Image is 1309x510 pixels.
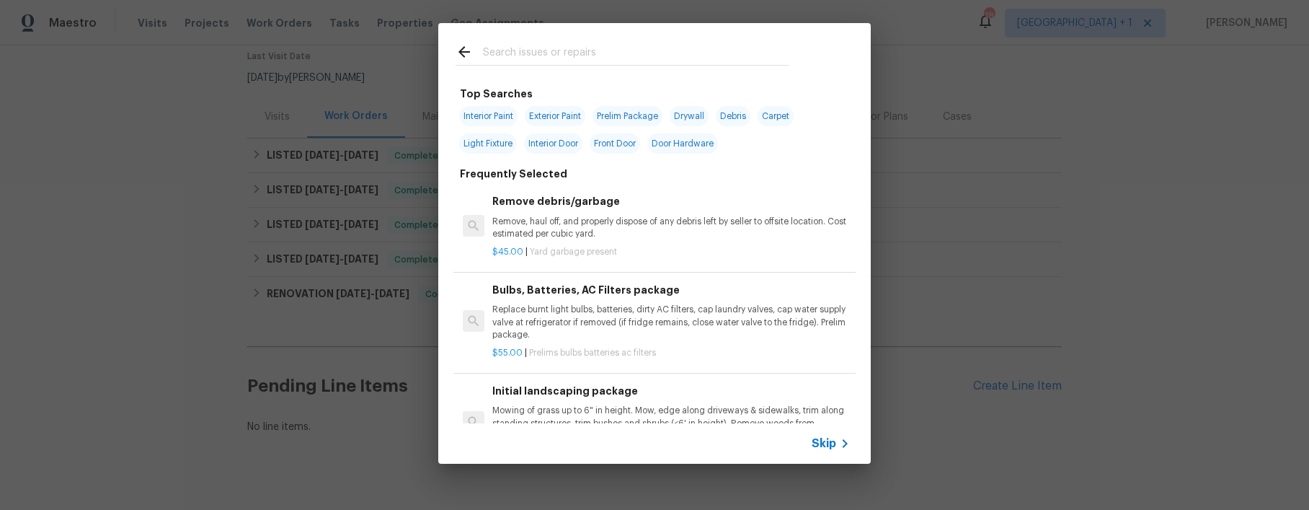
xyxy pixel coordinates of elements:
[492,405,850,441] p: Mowing of grass up to 6" in height. Mow, edge along driveways & sidewalks, trim along standing st...
[812,436,836,451] span: Skip
[492,347,850,359] p: |
[524,133,582,154] span: Interior Door
[492,247,523,256] span: $45.00
[492,246,850,258] p: |
[460,86,533,102] h6: Top Searches
[492,216,850,240] p: Remove, haul off, and properly dispose of any debris left by seller to offsite location. Cost est...
[758,106,794,126] span: Carpet
[716,106,750,126] span: Debris
[492,193,850,209] h6: Remove debris/garbage
[529,348,656,357] span: Prelims bulbs batteries ac filters
[593,106,662,126] span: Prelim Package
[460,166,567,182] h6: Frequently Selected
[492,304,850,340] p: Replace burnt light bulbs, batteries, dirty AC filters, cap laundry valves, cap water supply valv...
[530,247,617,256] span: Yard garbage present
[647,133,718,154] span: Door Hardware
[670,106,709,126] span: Drywall
[459,106,518,126] span: Interior Paint
[459,133,517,154] span: Light Fixture
[492,282,850,298] h6: Bulbs, Batteries, AC Filters package
[492,348,523,357] span: $55.00
[483,43,789,65] input: Search issues or repairs
[590,133,640,154] span: Front Door
[525,106,585,126] span: Exterior Paint
[492,383,850,399] h6: Initial landscaping package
